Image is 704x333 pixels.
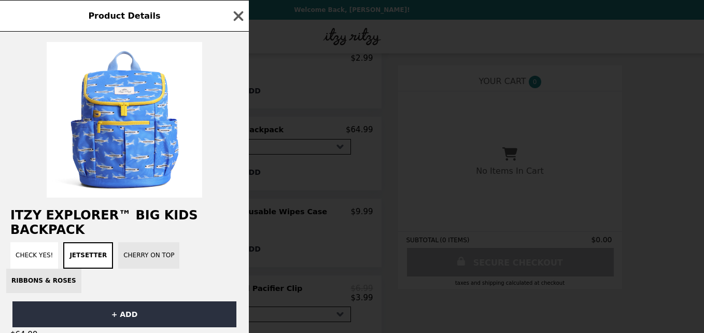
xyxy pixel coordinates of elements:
[10,242,58,269] button: Check Yes!
[63,242,113,269] button: Jetsetter
[12,301,236,327] button: + ADD
[88,11,160,21] span: Product Details
[47,42,202,198] img: Jetsetter
[118,242,179,269] button: Cherry on Top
